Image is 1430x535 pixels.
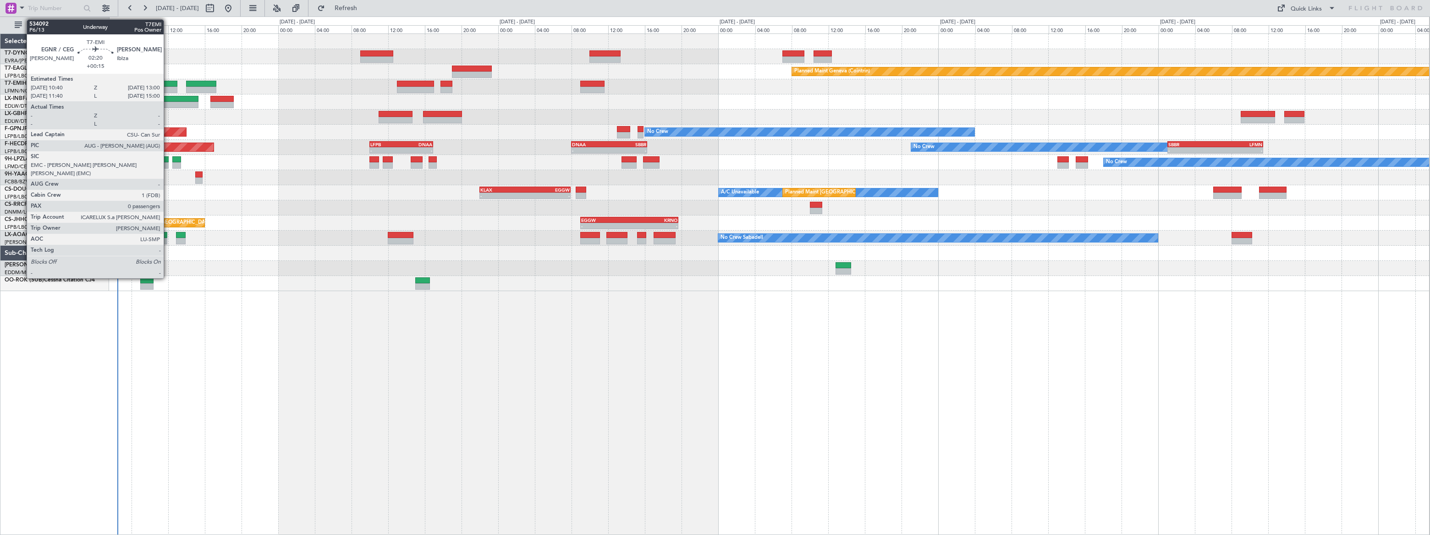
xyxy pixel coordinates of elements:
div: - [480,193,525,199]
div: LFMN [1215,142,1262,147]
div: 08:00 [1012,25,1049,33]
div: 16:00 [425,25,462,33]
button: All Aircraft [10,18,99,33]
div: 12:00 [608,25,645,33]
div: Planned Maint [GEOGRAPHIC_DATA] ([GEOGRAPHIC_DATA]) [125,216,269,230]
div: 16:00 [205,25,242,33]
div: KRNO [629,217,677,223]
span: LX-AOA [5,232,26,237]
span: CS-RRC [5,202,24,207]
div: [DATE] - [DATE] [720,18,755,26]
div: 00:00 [278,25,315,33]
div: No Crew [1106,155,1127,169]
a: LX-INBFalcon 900EX EASy II [5,96,77,101]
a: OO-ROK (SUB)Cessna Citation CJ4 [5,277,95,283]
a: EDLW/DTM [5,103,32,110]
div: Planned Maint [PERSON_NAME] [129,80,206,94]
span: T7-EMI [5,81,22,86]
a: CS-RRCFalcon 900LX [5,202,59,207]
div: No Crew [913,140,935,154]
div: KLAX [480,187,525,193]
div: 16:00 [1305,25,1342,33]
div: 20:00 [682,25,718,33]
div: No Crew Sabadell [720,231,763,245]
a: T7-EAGLFalcon 8X [5,66,52,71]
div: [DATE] - [DATE] [1160,18,1195,26]
input: Trip Number [28,1,81,15]
span: LX-GBH [5,111,25,116]
div: - [629,223,677,229]
div: [DATE] - [DATE] [1380,18,1415,26]
a: EDLW/DTM [5,118,32,125]
div: SBBR [1168,142,1215,147]
div: - [1168,148,1215,153]
a: LFPB/LBG [5,133,28,140]
div: 20:00 [462,25,498,33]
span: CS-JHH [5,217,24,222]
div: 04:00 [975,25,1012,33]
div: Planned Maint Geneva (Cointrin) [794,65,870,78]
div: No Crew [647,125,668,139]
a: 9H-LPZLegacy 500 [5,156,52,162]
span: T7-EAGL [5,66,27,71]
div: 20:00 [902,25,939,33]
a: EDDM/MUC [5,269,33,276]
div: [DATE] - [DATE] [940,18,975,26]
div: 12:00 [168,25,205,33]
span: Refresh [327,5,365,11]
div: 12:00 [1269,25,1305,33]
div: - [581,223,629,229]
div: - [401,148,432,153]
a: CS-DOUGlobal 6500 [5,187,57,192]
div: DNAA [572,142,609,147]
a: [PERSON_NAME]Citation Bravo [5,262,86,268]
div: - [609,148,646,153]
div: A/C Unavailable [721,186,759,199]
span: OO-ROK (SUB) [5,277,44,283]
span: CS-DOU [5,187,26,192]
span: F-GPNJ [5,126,24,132]
div: 00:00 [1159,25,1195,33]
div: 08:00 [1232,25,1269,33]
div: [DATE] - [DATE] [280,18,315,26]
span: [PERSON_NAME] [5,262,49,268]
div: 04:00 [95,25,132,33]
div: DNAA [401,142,432,147]
div: SBBR [609,142,646,147]
div: 12:00 [388,25,425,33]
span: LX-INB [5,96,22,101]
div: 04:00 [315,25,352,33]
a: LFMD/CEQ [5,163,31,170]
div: 00:00 [718,25,755,33]
a: 9H-YAAGlobal 5000 [5,171,56,177]
a: LFPB/LBG [5,148,28,155]
a: LFPB/LBG [5,224,28,231]
div: EGGW [581,217,629,223]
div: - [572,148,609,153]
span: T7-DYN [5,50,25,56]
div: 16:00 [1085,25,1122,33]
div: - [370,148,401,153]
div: 20:00 [242,25,278,33]
a: LX-AOACitation Mustang [5,232,70,237]
div: [DATE] - [DATE] [111,18,146,26]
span: 9H-LPZ [5,156,23,162]
button: Quick Links [1272,1,1340,16]
div: Planned Maint [GEOGRAPHIC_DATA] ([GEOGRAPHIC_DATA]) [785,186,929,199]
div: 20:00 [1122,25,1159,33]
div: 04:00 [755,25,792,33]
a: F-GPNJFalcon 900EX [5,126,59,132]
div: Quick Links [1291,5,1322,14]
div: 16:00 [645,25,682,33]
span: F-HECD [5,141,25,147]
div: - [525,193,570,199]
a: LFMN/NCE [5,88,32,94]
a: DNMM/LOS [5,209,33,215]
div: EGGW [525,187,570,193]
div: 04:00 [535,25,572,33]
div: 00:00 [498,25,535,33]
div: 16:00 [865,25,902,33]
a: LX-GBHFalcon 7X [5,111,50,116]
div: 20:00 [1342,25,1379,33]
a: [PERSON_NAME]/QSA [5,239,59,246]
